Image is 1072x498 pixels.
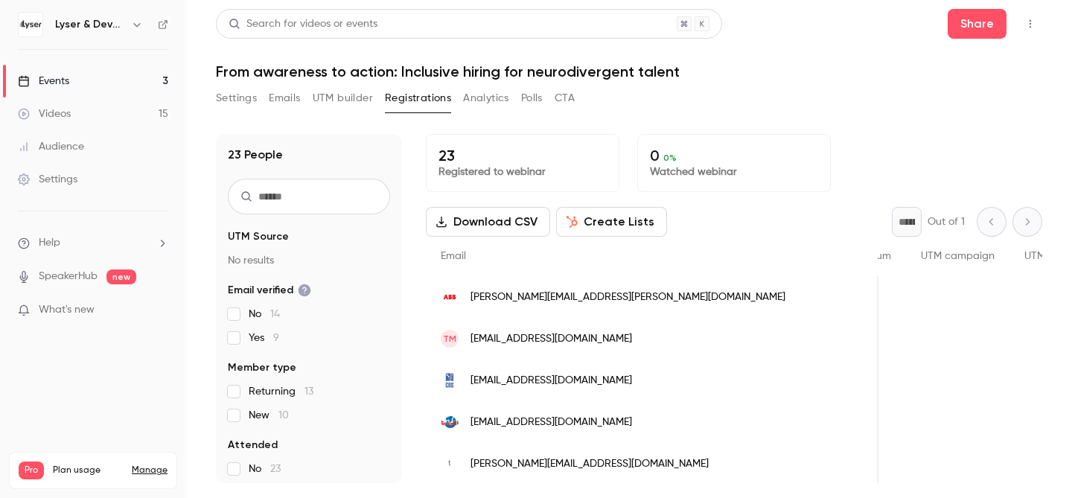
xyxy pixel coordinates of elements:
span: 9 [273,333,279,343]
span: 10 [278,410,289,421]
span: Plan usage [53,465,123,476]
p: No results [228,253,390,268]
h6: Lyser & Develop Diverse [55,17,125,32]
button: Polls [521,86,543,110]
button: UTM builder [313,86,373,110]
button: Share [948,9,1006,39]
span: Help [39,235,60,251]
a: SpeakerHub [39,269,98,284]
span: [EMAIL_ADDRESS][DOMAIN_NAME] [470,415,632,430]
p: Watched webinar [650,165,818,179]
p: 0 [650,147,818,165]
button: Analytics [463,86,509,110]
span: 13 [304,386,313,397]
span: Returning [249,384,313,399]
span: 23 [270,464,281,474]
iframe: Noticeable Trigger [150,304,168,317]
span: [PERSON_NAME][EMAIL_ADDRESS][PERSON_NAME][DOMAIN_NAME] [470,290,785,305]
span: No [249,462,281,476]
span: UTM campaign [921,251,995,261]
span: Email verified [228,283,311,298]
span: Attended [228,438,278,453]
div: Search for videos or events [229,16,377,32]
h1: From awareness to action: Inclusive hiring for neurodivergent talent [216,63,1042,80]
span: Yes [249,331,279,345]
span: 0 % [663,153,677,163]
p: Registered to webinar [438,165,607,179]
img: tactuus.dk [441,455,459,473]
span: new [106,269,136,284]
a: Manage [132,465,167,476]
span: Email [441,251,466,261]
button: Create Lists [556,207,667,237]
span: Member type [228,360,296,375]
span: No [249,307,280,322]
span: Pro [19,462,44,479]
span: UTM term [1024,251,1071,261]
img: se.abb.com [441,288,459,306]
span: UTM Source [228,229,289,244]
span: TM [443,332,456,345]
span: What's new [39,302,95,318]
li: help-dropdown-opener [18,235,168,251]
p: 23 [438,147,607,165]
img: cbs.dk [441,371,459,389]
img: Lyser & Develop Diverse [19,13,42,36]
div: Settings [18,172,77,187]
button: CTA [555,86,575,110]
button: Registrations [385,86,451,110]
button: Emails [269,86,300,110]
img: scanel.dk [441,413,459,431]
span: 14 [270,309,280,319]
span: [EMAIL_ADDRESS][DOMAIN_NAME] [470,331,632,347]
span: [PERSON_NAME][EMAIL_ADDRESS][DOMAIN_NAME] [470,456,709,472]
div: Videos [18,106,71,121]
button: Settings [216,86,257,110]
div: Audience [18,139,84,154]
span: New [249,408,289,423]
div: Events [18,74,69,89]
p: Out of 1 [928,214,965,229]
button: Download CSV [426,207,550,237]
span: [EMAIL_ADDRESS][DOMAIN_NAME] [470,373,632,389]
h1: 23 People [228,146,283,164]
